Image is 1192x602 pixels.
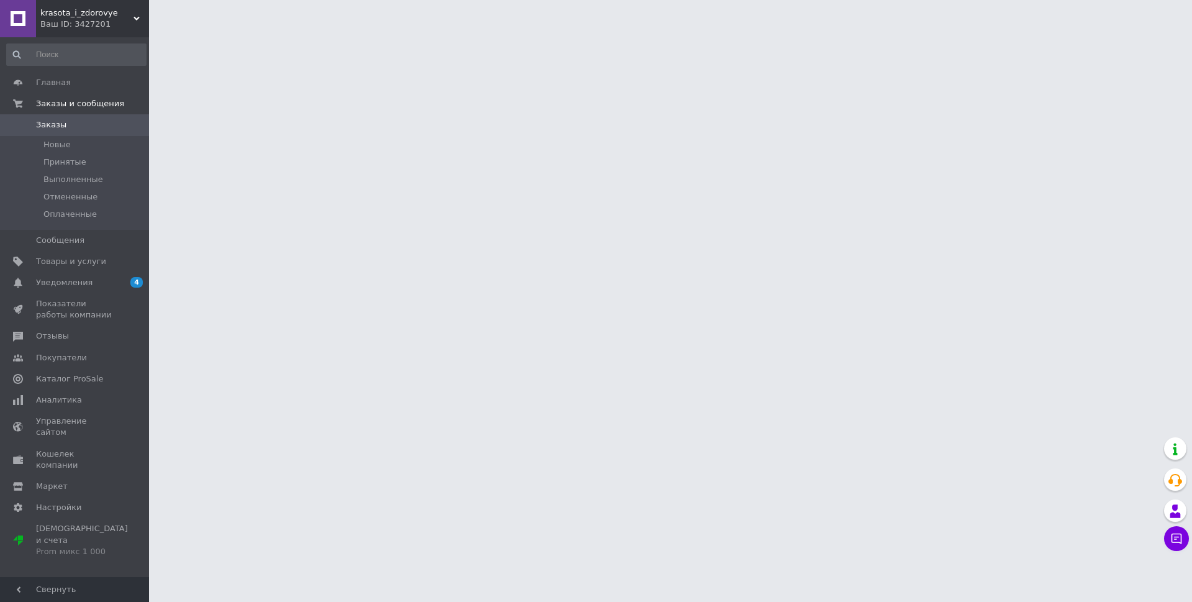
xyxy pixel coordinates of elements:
[36,373,103,385] span: Каталог ProSale
[36,331,69,342] span: Отзывы
[36,298,115,321] span: Показатели работы компании
[36,481,68,492] span: Маркет
[36,394,82,406] span: Аналитика
[36,77,71,88] span: Главная
[130,277,143,288] span: 4
[36,352,87,363] span: Покупатели
[1164,526,1189,551] button: Чат с покупателем
[36,235,84,246] span: Сообщения
[43,157,86,168] span: Принятые
[36,98,124,109] span: Заказы и сообщения
[43,139,71,150] span: Новые
[43,191,97,203] span: Отмененные
[36,523,128,557] span: [DEMOGRAPHIC_DATA] и счета
[36,256,106,267] span: Товары и услуги
[36,416,115,438] span: Управление сайтом
[36,546,128,557] div: Prom микс 1 000
[43,209,97,220] span: Оплаченные
[36,119,66,130] span: Заказы
[36,449,115,471] span: Кошелек компании
[6,43,147,66] input: Поиск
[43,174,103,185] span: Выполненные
[40,19,149,30] div: Ваш ID: 3427201
[36,502,81,513] span: Настройки
[40,7,133,19] span: krasota_i_zdorovye
[36,277,93,288] span: Уведомления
